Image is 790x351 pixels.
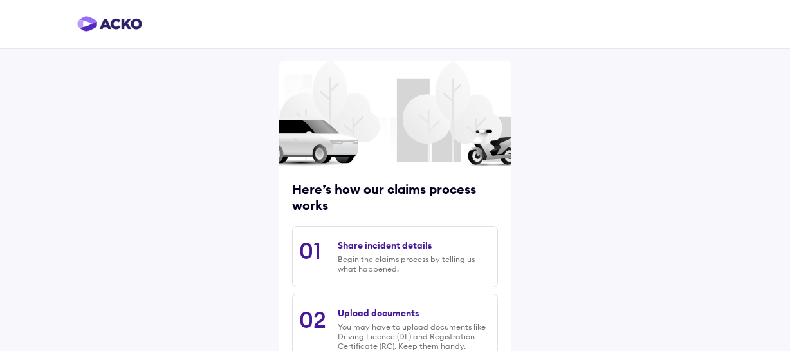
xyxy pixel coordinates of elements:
[279,117,511,167] img: car and scooter
[338,322,491,351] div: You may have to upload documents like Driving Licence (DL) and Registration Certificate (RC). Kee...
[338,307,419,319] div: Upload documents
[299,305,326,334] div: 02
[338,240,432,251] div: Share incident details
[299,236,321,265] div: 01
[77,16,142,32] img: horizontal-gradient.png
[338,254,491,274] div: Begin the claims process by telling us what happened.
[279,21,511,202] img: trees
